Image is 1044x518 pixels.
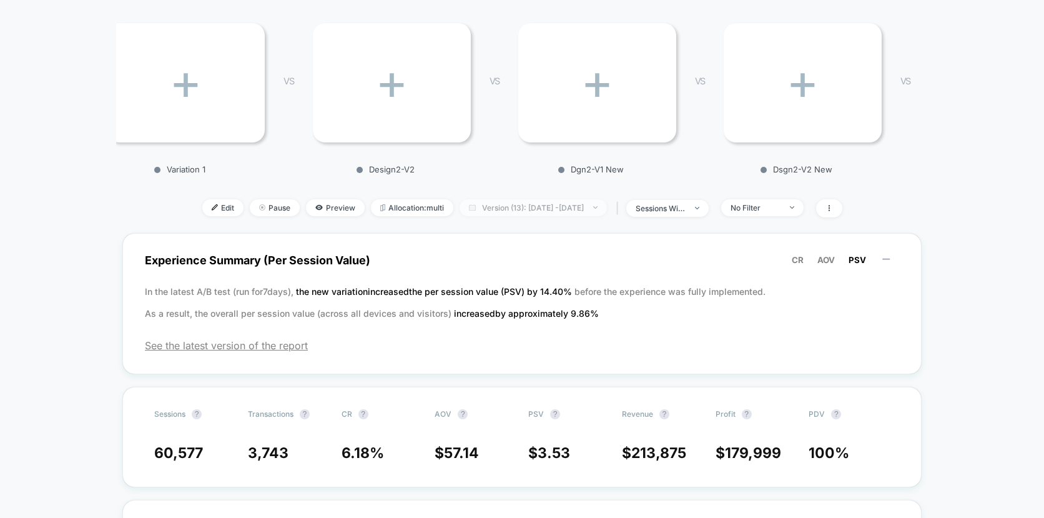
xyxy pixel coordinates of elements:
span: PSV [528,409,544,419]
span: $ [622,444,686,462]
button: ? [550,409,560,419]
span: $ [528,444,570,462]
button: ? [458,409,468,419]
span: 179,999 [725,444,781,462]
p: Variation 1 [101,164,259,174]
span: Revenue [622,409,653,419]
span: 213,875 [631,444,686,462]
p: In the latest A/B test (run for 7 days), before the experience was fully implemented. As a result... [145,281,899,324]
span: VS [490,76,500,86]
span: the new variation increased the per session value (PSV) by 14.40 % [296,286,574,297]
span: AOV [817,255,835,265]
button: ? [358,409,368,419]
div: + [724,23,882,142]
button: CR [788,254,807,266]
span: Transactions [248,409,293,419]
div: sessions with impression [636,204,686,213]
span: PSV [849,255,866,265]
button: PSV [845,254,870,266]
div: No Filter [731,203,781,212]
div: + [107,23,265,142]
img: rebalance [380,204,385,211]
div: + [313,23,471,142]
span: Edit [202,199,244,216]
img: end [695,207,699,209]
span: 3.53 [538,444,570,462]
p: Dsgn2-V2 New [717,164,875,174]
p: Dgn2-V1 New [512,164,670,174]
span: VS [695,76,705,86]
span: $ [716,444,781,462]
span: 60,577 [154,444,203,462]
span: | [613,199,626,217]
img: calendar [469,204,476,211]
img: end [593,206,598,209]
button: ? [659,409,669,419]
span: 57.14 [444,444,479,462]
span: Pause [250,199,300,216]
button: AOV [814,254,839,266]
span: 100 % [809,444,849,462]
img: end [790,206,794,209]
span: See the latest version of the report [145,339,899,352]
span: VS [900,76,910,86]
span: CR [792,255,804,265]
span: Version (13): [DATE] - [DATE] [460,199,607,216]
img: end [259,204,265,211]
button: ? [300,409,310,419]
span: 6.18 % [342,444,384,462]
span: Experience Summary (Per Session Value) [145,246,899,274]
img: edit [212,204,218,211]
p: Design2-V2 [307,164,465,174]
div: + [518,23,676,142]
span: increased by approximately 9.86 % [454,308,599,319]
span: AOV [435,409,451,419]
span: Profit [716,409,736,419]
span: Sessions [154,409,185,419]
span: $ [435,444,479,462]
span: Preview [306,199,365,216]
button: ? [742,409,752,419]
span: VS [283,76,293,86]
span: CR [342,409,352,419]
span: 3,743 [248,444,288,462]
span: PDV [809,409,825,419]
span: Allocation: multi [371,199,453,216]
button: ? [192,409,202,419]
button: ? [831,409,841,419]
